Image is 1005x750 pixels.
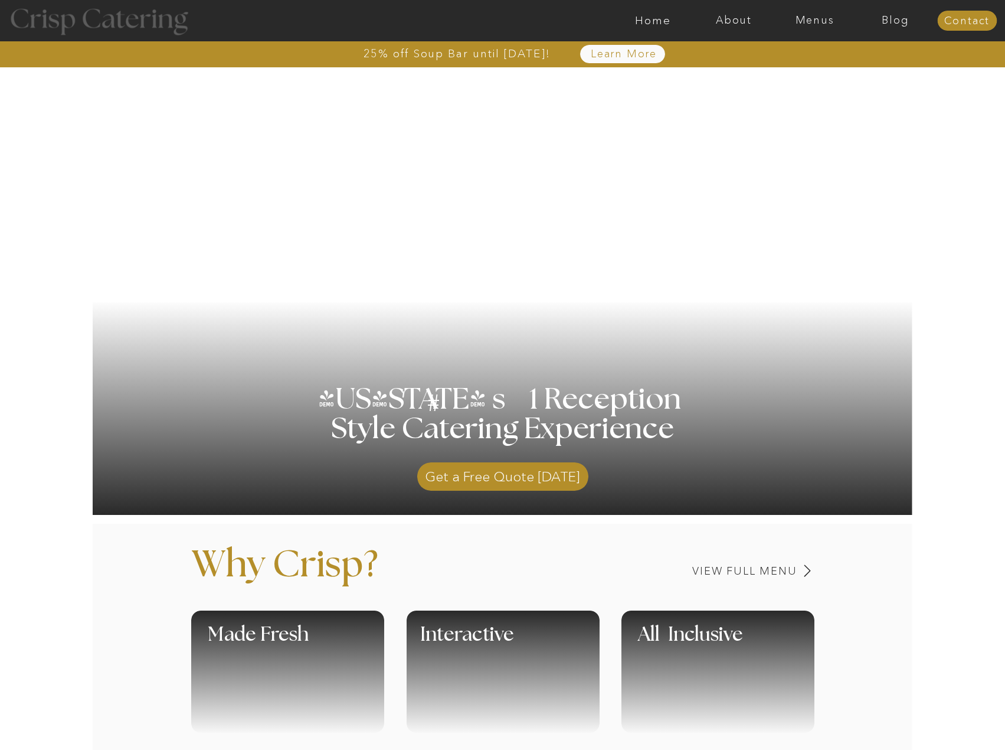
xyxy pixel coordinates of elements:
h1: [US_STATE] s 1 Reception Style Catering Experience [317,385,689,474]
a: Blog [855,15,936,27]
h1: Made Fresh [208,625,425,660]
h3: # [401,392,469,426]
a: Home [613,15,693,27]
h1: All Inclusive [638,625,850,660]
h3: ' [571,370,605,438]
a: Menus [774,15,855,27]
a: Contact [937,15,997,27]
h1: Interactive [420,625,673,660]
a: View Full Menu [610,566,797,577]
p: Why Crisp? [191,547,509,601]
a: Learn More [564,48,685,60]
a: About [693,15,774,27]
a: Get a Free Quote [DATE] [417,456,588,491]
a: 25% off Soup Bar until [DATE]! [321,48,593,60]
h3: ' [379,384,428,414]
